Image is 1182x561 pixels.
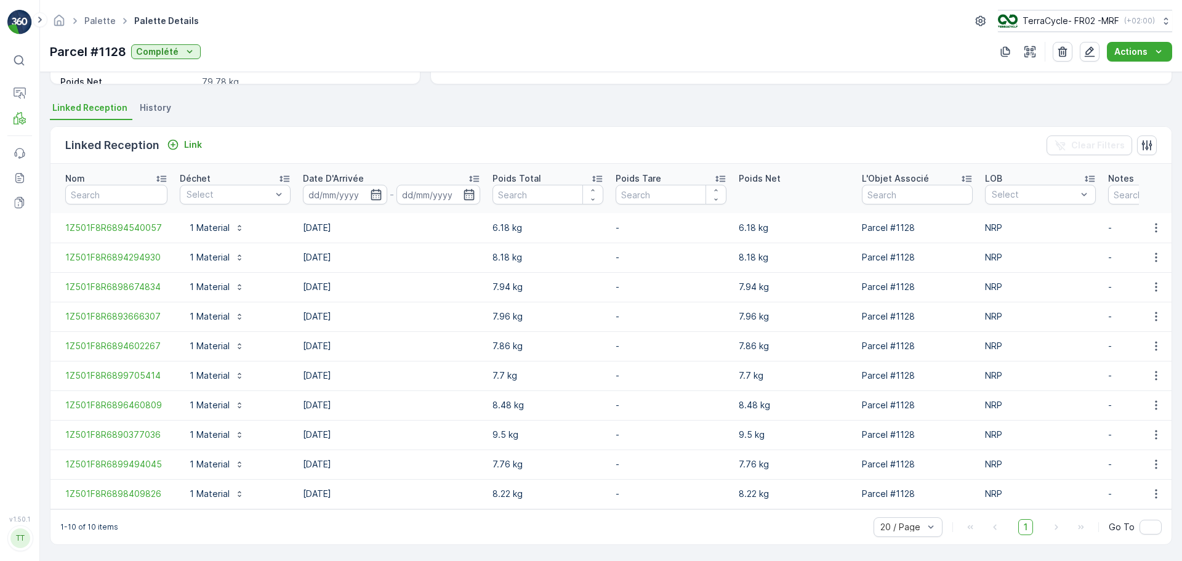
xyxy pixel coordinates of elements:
[616,222,726,234] p: -
[65,488,167,500] a: 1Z501F8R6898409826
[303,185,387,204] input: dd/mm/yyyy
[180,248,252,267] button: 1 Material
[65,222,167,234] a: 1Z501F8R6894540057
[396,185,481,204] input: dd/mm/yyyy
[862,310,973,323] p: Parcel #1128
[202,76,407,88] p: 79.78 kg
[297,331,486,361] td: [DATE]
[985,369,1096,382] p: NRP
[492,281,603,293] p: 7.94 kg
[862,185,973,204] input: Search
[616,310,726,323] p: -
[390,187,394,202] p: -
[187,429,230,441] p: 1 Material
[616,340,726,352] p: -
[180,395,252,415] button: 1 Material
[862,222,973,234] p: Parcel #1128
[65,458,167,470] a: 1Z501F8R6899494045
[65,429,167,441] a: 1Z501F8R6890377036
[187,340,230,352] p: 1 Material
[297,213,486,243] td: [DATE]
[492,185,603,204] input: Search
[492,222,603,234] p: 6.18 kg
[1047,135,1132,155] button: Clear Filters
[862,429,973,441] p: Parcel #1128
[7,10,32,34] img: logo
[1071,139,1125,151] p: Clear Filters
[862,399,973,411] p: Parcel #1128
[739,222,850,234] p: 6.18 kg
[492,488,603,500] p: 8.22 kg
[65,310,167,323] a: 1Z501F8R6893666307
[50,42,126,61] p: Parcel #1128
[187,222,230,234] p: 1 Material
[180,172,211,185] p: Déchet
[65,137,159,154] p: Linked Reception
[297,479,486,509] td: [DATE]
[84,15,116,26] a: Palette
[180,336,252,356] button: 1 Material
[616,281,726,293] p: -
[65,340,167,352] a: 1Z501F8R6894602267
[616,185,726,204] input: Search
[739,340,850,352] p: 7.86 kg
[65,172,85,185] p: Nom
[187,488,230,500] p: 1 Material
[985,488,1096,500] p: NRP
[187,188,271,201] p: Select
[492,458,603,470] p: 7.76 kg
[862,172,929,185] p: L'Objet Associé
[992,188,1077,201] p: Select
[180,366,252,385] button: 1 Material
[1108,172,1134,185] p: Notes
[187,369,230,382] p: 1 Material
[136,46,179,58] p: Complété
[187,399,230,411] p: 1 Material
[180,484,252,504] button: 1 Material
[985,310,1096,323] p: NRP
[303,172,364,185] p: Date D'Arrivée
[180,454,252,474] button: 1 Material
[492,399,603,411] p: 8.48 kg
[616,251,726,264] p: -
[1124,16,1155,26] p: ( +02:00 )
[180,425,252,445] button: 1 Material
[862,251,973,264] p: Parcel #1128
[180,307,252,326] button: 1 Material
[297,390,486,420] td: [DATE]
[739,281,850,293] p: 7.94 kg
[616,429,726,441] p: -
[297,361,486,390] td: [DATE]
[297,302,486,331] td: [DATE]
[492,340,603,352] p: 7.86 kg
[297,272,486,302] td: [DATE]
[985,340,1096,352] p: NRP
[739,399,850,411] p: 8.48 kg
[492,172,541,185] p: Poids Total
[985,399,1096,411] p: NRP
[65,369,167,382] a: 1Z501F8R6899705414
[65,281,167,293] a: 1Z501F8R6898674834
[985,458,1096,470] p: NRP
[492,429,603,441] p: 9.5 kg
[52,102,127,114] span: Linked Reception
[862,488,973,500] p: Parcel #1128
[739,310,850,323] p: 7.96 kg
[65,399,167,411] a: 1Z501F8R6896460809
[739,172,781,185] p: Poids Net
[65,185,167,204] input: Search
[862,458,973,470] p: Parcel #1128
[65,251,167,264] a: 1Z501F8R6894294930
[60,522,118,532] p: 1-10 of 10 items
[985,251,1096,264] p: NRP
[297,420,486,450] td: [DATE]
[998,10,1172,32] button: TerraCycle- FR02 -MRF(+02:00)
[297,243,486,272] td: [DATE]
